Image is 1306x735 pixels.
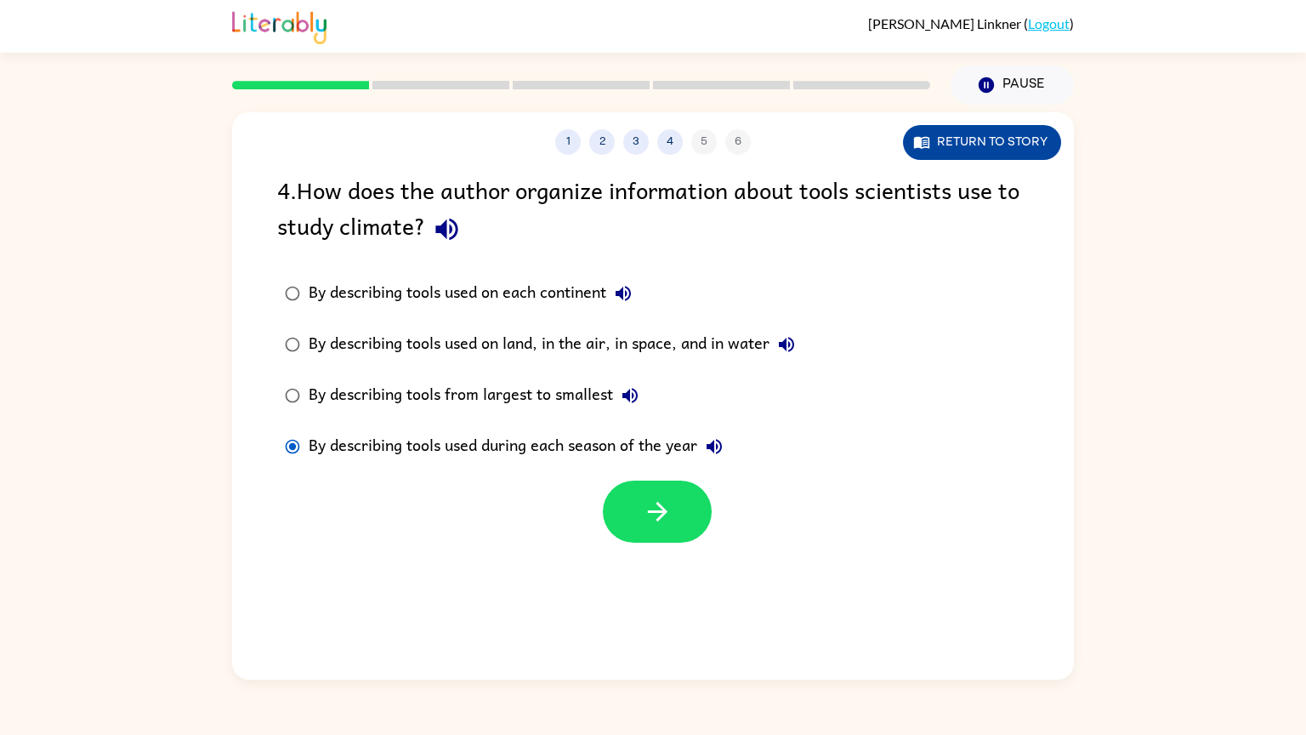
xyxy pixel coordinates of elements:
[868,15,1074,31] div: ( )
[697,430,731,464] button: By describing tools used during each season of the year
[769,328,803,362] button: By describing tools used on land, in the air, in space, and in water
[309,328,803,362] div: By describing tools used on land, in the air, in space, and in water
[903,125,1061,160] button: Return to story
[657,129,683,155] button: 4
[623,129,649,155] button: 3
[309,276,640,311] div: By describing tools used on each continent
[309,430,731,464] div: By describing tools used during each season of the year
[589,129,615,155] button: 2
[868,15,1024,31] span: [PERSON_NAME] Linkner
[951,66,1074,105] button: Pause
[309,379,647,413] div: By describing tools from largest to smallest
[277,172,1029,251] div: 4 . How does the author organize information about tools scientists use to study climate?
[606,276,640,311] button: By describing tools used on each continent
[232,7,326,44] img: Literably
[613,379,647,413] button: By describing tools from largest to smallest
[555,129,581,155] button: 1
[1028,15,1070,31] a: Logout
